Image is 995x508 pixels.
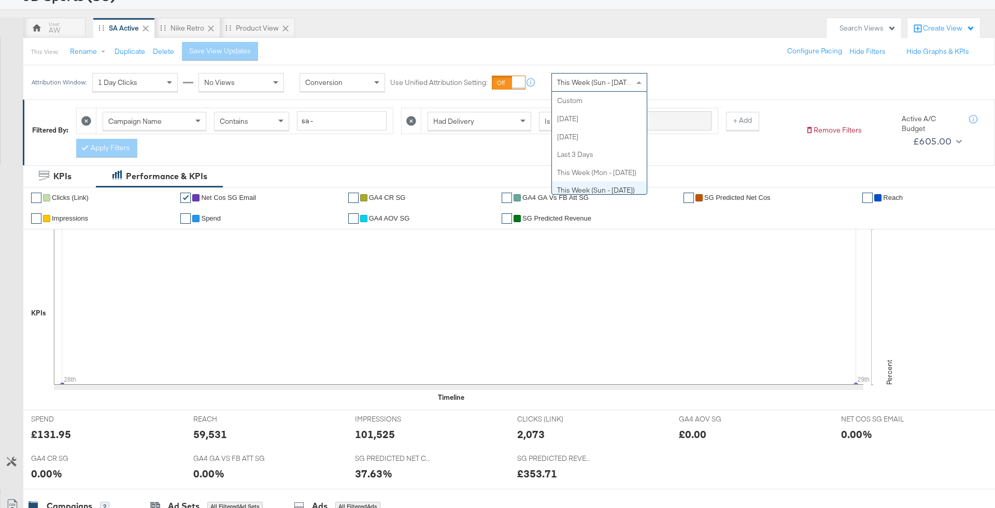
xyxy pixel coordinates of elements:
[180,193,191,203] a: ✔
[552,110,647,128] div: [DATE]
[679,414,757,424] span: GA4 AOV SG
[622,111,712,130] input: Enter a search term
[126,170,207,182] div: Performance & KPIs
[552,181,647,199] div: This Week (Sun - [DATE])
[108,117,162,126] span: Campaign Name
[31,308,46,318] div: KPIs
[63,42,117,61] button: Rename
[552,164,647,182] div: This Week (Mon - [DATE])
[348,193,359,203] a: ✔
[909,133,964,150] button: £605.00
[98,25,104,31] div: Drag to reorder tab
[679,427,706,442] div: £0.00
[369,194,406,201] span: GA4 CR SG
[862,193,873,203] a: ✔
[355,466,392,481] div: 37.63%
[923,23,975,34] div: Create View
[31,466,62,481] div: 0.00%
[390,78,488,88] label: Use Unified Attribution Setting:
[225,25,231,31] div: Drag to reorder tab
[31,48,59,56] div: This View:
[840,23,896,33] div: Search Views
[305,78,343,87] span: Conversion
[883,194,903,201] span: Reach
[170,23,204,33] div: Nike Retro
[902,114,959,133] div: Active A/C Budget
[517,414,595,424] span: CLICKS (LINK)
[193,454,271,463] span: GA4 GA VS FB ATT SG
[841,427,872,442] div: 0.00%
[193,427,227,442] div: 59,531
[552,146,647,164] div: Last 3 Days
[557,78,635,87] span: This Week (Sun - [DATE])
[236,23,279,33] div: Product View
[193,466,224,481] div: 0.00%
[502,213,512,224] a: ✔
[52,194,89,201] span: Clicks (Link)
[433,117,474,126] span: Had Delivery
[780,42,849,61] button: Configure Pacing
[684,193,694,203] a: ✔
[517,466,557,481] div: £353.71
[545,117,624,126] span: Is [GEOGRAPHIC_DATA]
[32,125,68,135] div: Filtered By:
[906,47,969,56] button: Hide Graphs & KPIs
[849,47,886,56] button: Hide Filters
[885,360,894,385] text: Percent
[98,78,137,87] span: 1 Day Clicks
[552,92,647,110] div: Custom
[348,213,359,224] a: ✔
[31,454,109,463] span: GA4 CR SG
[31,79,87,86] div: Attribution Window:
[193,414,271,424] span: REACH
[704,194,771,201] span: SG Predicted Net Cos
[517,454,595,463] span: SG PREDICTED REVENUE
[53,170,72,182] div: KPIs
[369,214,410,222] span: GA4 AOV SG
[913,134,952,149] div: £605.00
[552,128,647,146] div: [DATE]
[201,214,221,222] span: Spend
[355,414,433,424] span: IMPRESSIONS
[204,78,235,87] span: No Views
[31,193,41,203] a: ✔
[201,194,255,201] span: Net Cos SG email
[220,117,248,126] span: Contains
[517,427,545,442] div: 2,073
[726,112,759,130] button: + Add
[355,427,395,442] div: 101,525
[297,111,387,130] input: Enter a search term
[180,213,191,224] a: ✔
[153,47,174,56] button: Delete
[841,414,919,424] span: NET COS SG EMAIL
[805,125,862,135] button: Remove Filters
[160,25,166,31] div: Drag to reorder tab
[355,454,433,463] span: SG PREDICTED NET COS
[52,214,88,222] span: Impressions
[109,23,139,33] div: SA Active
[502,193,512,203] a: ✔
[522,194,589,201] span: GA4 GA vs FB att SG
[115,47,145,56] button: Duplicate
[31,414,109,424] span: SPEND
[438,393,464,402] div: Timeline
[31,213,41,224] a: ✔
[49,25,60,35] div: AW
[31,427,71,442] div: £131.95
[522,214,591,222] span: SG Predicted revenue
